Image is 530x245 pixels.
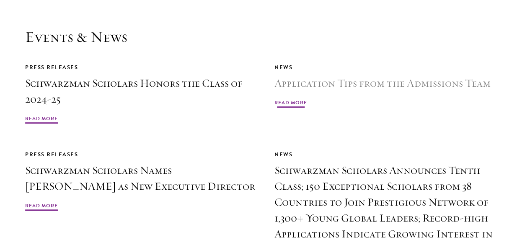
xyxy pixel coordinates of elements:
[274,63,505,109] a: News Application Tips from the Admissions Team Read More
[25,150,256,212] a: Press Releases Schwarzman Scholars Names [PERSON_NAME] as New Executive Director Read More
[25,63,256,72] div: Press Releases
[25,150,256,159] div: Press Releases
[25,63,256,125] a: Press Releases Schwarzman Scholars Honors the Class of 2024-25 Read More
[25,202,58,212] span: Read More
[25,75,256,107] h3: Schwarzman Scholars Honors the Class of 2024-25
[25,115,58,125] span: Read More
[274,75,505,91] h3: Application Tips from the Admissions Team
[274,63,505,72] div: News
[25,28,505,46] h2: Events & News
[274,99,307,109] span: Read More
[25,162,256,194] h3: Schwarzman Scholars Names [PERSON_NAME] as New Executive Director
[274,150,505,159] div: News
